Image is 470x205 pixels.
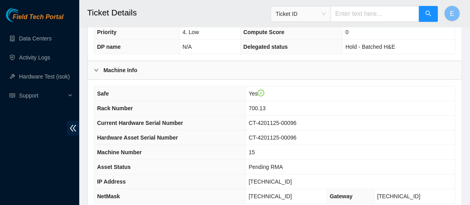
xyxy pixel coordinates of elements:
[249,193,292,199] span: [TECHNICAL_ID]
[6,8,40,22] img: Akamai Technologies
[183,29,199,35] span: 4. Low
[346,29,349,35] span: 0
[249,134,297,141] span: CT-4201125-00096
[331,6,419,22] input: Enter text here...
[97,29,117,35] span: Priority
[258,90,265,97] span: check-circle
[330,193,353,199] span: Gateway
[67,121,79,136] span: double-left
[249,178,292,185] span: [TECHNICAL_ID]
[97,44,121,50] span: DP name
[19,35,52,42] a: Data Centers
[97,90,109,97] span: Safe
[97,193,120,199] span: NetMask
[243,29,284,35] span: Compute Score
[97,149,142,155] span: Machine Number
[276,8,326,20] span: Ticket ID
[444,6,460,21] button: E
[13,13,63,21] span: Field Tech Portal
[183,44,192,50] span: N/A
[97,134,178,141] span: Hardware Asset Serial Number
[88,61,462,79] div: Machine Info
[10,93,15,98] span: read
[97,120,183,126] span: Current Hardware Serial Number
[450,9,455,19] span: E
[6,14,63,25] a: Akamai TechnologiesField Tech Portal
[419,6,438,22] button: search
[19,73,70,80] a: Hardware Test (isok)
[97,164,131,170] span: Asset Status
[94,68,99,73] span: right
[249,90,265,97] span: Yes
[19,54,50,61] a: Activity Logs
[425,10,432,18] span: search
[97,105,133,111] span: Rack Number
[19,88,66,103] span: Support
[346,44,395,50] span: Hold - Batched H&E
[249,120,297,126] span: CT-4201125-00096
[97,178,126,185] span: IP Address
[249,105,266,111] span: 700.13
[249,149,255,155] span: 15
[243,44,288,50] span: Delegated status
[103,66,138,75] b: Machine Info
[377,193,420,199] span: [TECHNICAL_ID]
[249,164,283,170] span: Pending RMA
